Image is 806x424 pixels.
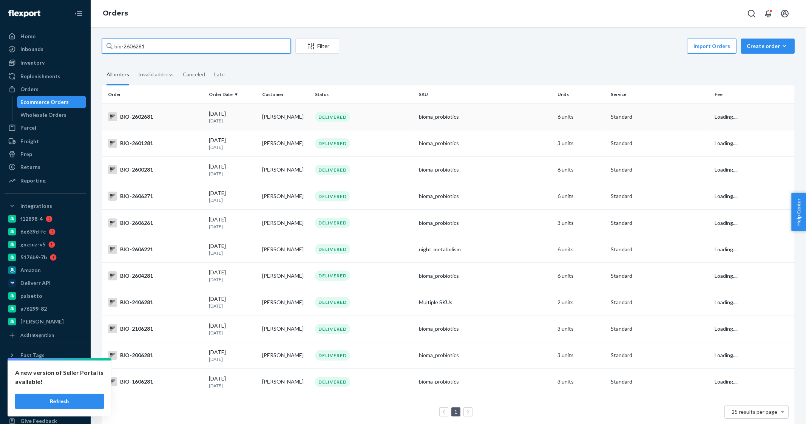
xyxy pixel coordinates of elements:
div: DELIVERED [315,350,350,361]
button: Import Orders [687,39,737,54]
td: 6 units [554,263,608,289]
td: Loading.... [712,289,795,316]
div: a76299-82 [20,305,47,313]
td: Multiple SKUs [416,289,554,316]
td: [PERSON_NAME] [259,316,312,342]
p: [DATE] [209,303,256,309]
div: Late [214,65,225,84]
a: Freight [5,135,86,147]
a: Orders [103,9,128,17]
a: 5176b9-7b [5,251,86,263]
input: Search orders [102,39,291,54]
div: BIO-2600281 [108,165,203,174]
div: Home [20,32,36,40]
a: Deliverr API [5,277,86,289]
p: A new version of Seller Portal is available! [15,368,104,386]
div: bioma_probiotics [419,192,551,200]
div: DELIVERED [315,244,350,254]
div: bioma_probiotics [419,139,551,147]
div: bioma_probiotics [419,272,551,280]
div: DELIVERED [315,138,350,149]
button: Open account menu [777,6,792,21]
td: [PERSON_NAME] [259,156,312,183]
div: Amazon [20,266,41,274]
th: Fee [712,85,795,104]
div: Orders [20,85,39,93]
td: 6 units [554,236,608,263]
a: a76299-82 [5,303,86,315]
td: 3 units [554,130,608,156]
th: Status [312,85,416,104]
div: Returns [20,163,40,171]
a: Parcel [5,122,86,134]
th: Service [608,85,712,104]
button: Filter [295,39,339,54]
div: [DATE] [209,295,256,309]
p: Standard [611,219,709,227]
a: Add Integration [5,331,86,340]
td: [PERSON_NAME] [259,368,312,395]
a: Add Fast Tag [5,364,86,373]
button: Open Search Box [744,6,759,21]
div: Customer [262,91,309,97]
p: [DATE] [209,250,256,256]
td: Loading.... [712,263,795,289]
td: Loading.... [712,183,795,209]
div: DELIVERED [315,271,350,281]
p: [DATE] [209,330,256,336]
div: BIO-1606281 [108,377,203,386]
td: Loading.... [712,368,795,395]
td: Loading.... [712,156,795,183]
a: Amazon [5,264,86,276]
a: Ecommerce Orders [17,96,86,108]
td: [PERSON_NAME] [259,342,312,368]
a: [PERSON_NAME] [5,316,86,328]
p: Standard [611,246,709,253]
div: bioma_probiotics [419,378,551,385]
div: [DATE] [209,242,256,256]
div: Add Integration [20,332,54,338]
a: Home [5,30,86,42]
div: 5176b9-7b [20,254,47,261]
div: 6e639d-fc [20,228,46,235]
div: BIO-2606271 [108,192,203,201]
a: gnzsuz-v5 [5,238,86,251]
div: night_metabolism [419,246,551,253]
td: Loading.... [712,316,795,342]
th: Order [102,85,206,104]
td: 6 units [554,156,608,183]
td: 2 units [554,289,608,316]
td: [PERSON_NAME] [259,289,312,316]
button: Fast Tags [5,349,86,361]
a: Returns [5,161,86,173]
td: Loading.... [712,236,795,263]
div: Deliverr API [20,279,51,287]
div: Inbounds [20,45,43,53]
p: Standard [611,299,709,306]
a: Page 1 is your current page [453,409,459,415]
div: Replenishments [20,73,60,80]
div: Invalid address [138,65,174,84]
p: Standard [611,378,709,385]
div: bioma_probiotics [419,113,551,121]
td: 3 units [554,210,608,236]
button: Open notifications [761,6,776,21]
p: [DATE] [209,144,256,150]
div: Freight [20,138,39,145]
p: [DATE] [209,223,256,230]
div: [DATE] [209,322,256,336]
td: [PERSON_NAME] [259,183,312,209]
button: Refresh [15,394,104,409]
td: Loading.... [712,104,795,130]
p: [DATE] [209,170,256,177]
div: BIO-2601281 [108,139,203,148]
a: Settings [5,376,86,388]
div: [PERSON_NAME] [20,318,64,325]
div: bioma_probiotics [419,325,551,333]
div: gnzsuz-v5 [20,241,45,248]
div: bioma_probiotics [419,166,551,173]
td: 3 units [554,368,608,395]
th: Units [554,85,608,104]
a: Replenishments [5,70,86,82]
td: 6 units [554,104,608,130]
